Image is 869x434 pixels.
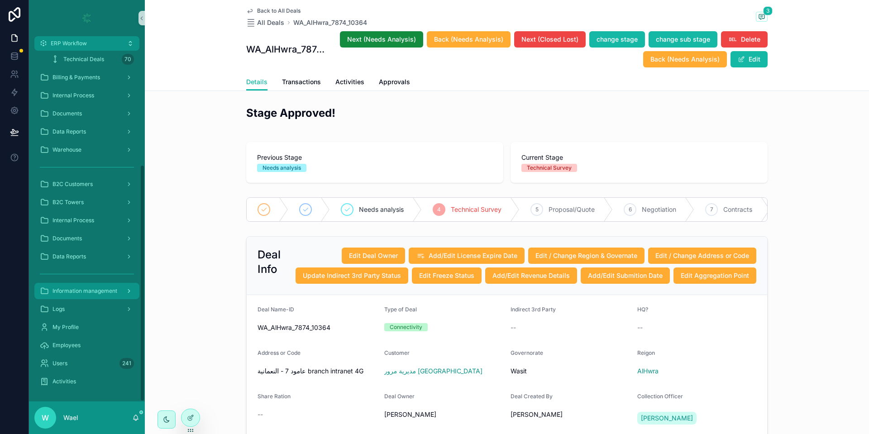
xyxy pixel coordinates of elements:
a: Data Reports [34,124,139,140]
span: Internal Process [53,217,94,224]
span: 4 [437,206,441,213]
span: Add/Edit License Expire Date [429,251,517,260]
a: AlHwra [637,367,659,376]
span: Deal Owner [384,393,415,400]
span: My Profile [53,324,79,331]
a: B2C Customers [34,176,139,192]
span: Share Ration [258,393,291,400]
span: Transactions [282,77,321,86]
button: Edit Aggregation Point [673,267,756,284]
span: Wasit [511,367,527,376]
button: Edit [731,51,768,67]
a: مديرية مرور [GEOGRAPHIC_DATA] [384,367,483,376]
button: Add/Edit License Expire Date [409,248,525,264]
span: change sub stage [656,35,710,44]
span: Delete [741,35,760,44]
button: 3 [756,12,768,23]
div: scrollable content [29,51,145,401]
a: Employees [34,337,139,353]
span: Address or Code [258,349,301,356]
button: Add/Edit Revenue Details [485,267,577,284]
span: W [42,412,49,423]
span: -- [258,410,263,419]
a: B2C Towers [34,194,139,210]
span: Edit Aggregation Point [681,271,749,280]
span: Warehouse [53,146,81,153]
span: change stage [597,35,638,44]
span: Back (Needs Analysis) [434,35,503,44]
span: Next (Closed Lost) [521,35,578,44]
button: ERP Workflow [34,36,139,51]
button: Next (Closed Lost) [514,31,586,48]
span: Edit Deal Owner [349,251,398,260]
button: Edit / Change Address or Code [648,248,756,264]
span: Add/Edit Revenue Details [492,271,570,280]
span: Next (Needs Analysis) [347,35,416,44]
span: Activities [53,378,76,385]
span: 5 [535,206,539,213]
button: change sub stage [649,31,717,48]
span: [PERSON_NAME] [511,410,563,419]
span: 7 [710,206,713,213]
span: Governorate [511,349,543,356]
a: Internal Process [34,87,139,104]
span: Approvals [379,77,410,86]
span: Internal Process [53,92,94,99]
span: Documents [53,235,82,242]
span: Proposal/Quote [549,205,595,214]
span: Contracts [723,205,752,214]
a: All Deals [246,18,284,27]
a: Details [246,74,267,91]
a: Internal Process [34,212,139,229]
div: Needs analysis [263,164,301,172]
p: Wael [63,413,78,422]
span: HQ? [637,306,648,313]
h1: WA_AlHwra_7874_10364 [246,43,329,56]
a: Documents [34,230,139,247]
a: Back to All Deals [246,7,301,14]
a: Billing & Payments [34,69,139,86]
span: Logs [53,305,65,313]
a: My Profile [34,319,139,335]
span: ERP Workflow [51,40,87,47]
div: 241 [119,358,134,369]
span: Deal Name-ID [258,306,294,313]
div: Technical Survey [527,164,572,172]
span: All Deals [257,18,284,27]
span: Data Reports [53,253,86,260]
a: Warehouse [34,142,139,158]
a: Activities [34,373,139,390]
button: Edit Freeze Status [412,267,482,284]
span: Add/Edit Submition Date [588,271,663,280]
span: Users [53,360,67,367]
span: WA_AlHwra_7874_10364 [258,323,377,332]
a: Information management [34,283,139,299]
button: Update Indirect 3rd Party Status [296,267,408,284]
button: Next (Needs Analysis) [340,31,423,48]
a: Transactions [282,74,321,92]
span: Indirect 3rd Party [511,306,556,313]
a: Data Reports [34,248,139,265]
h2: Deal Info [258,248,282,277]
button: change stage [589,31,645,48]
a: WA_AlHwra_7874_10364 [293,18,367,27]
a: Users241 [34,355,139,372]
h2: Stage Approved! [246,105,768,120]
a: Documents [34,105,139,122]
span: Documents [53,110,82,117]
span: Data Reports [53,128,86,135]
button: Back (Needs Analysis) [427,31,511,48]
span: Current Stage [521,153,757,162]
span: Negotiation [642,205,676,214]
span: Edit / Change Address or Code [655,251,749,260]
img: App logo [80,11,94,25]
span: Back (Needs Analysis) [650,55,720,64]
span: B2C Towers [53,199,84,206]
span: Needs analysis [359,205,404,214]
div: 70 [122,54,134,65]
a: Activities [335,74,364,92]
button: Add/Edit Submition Date [581,267,670,284]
